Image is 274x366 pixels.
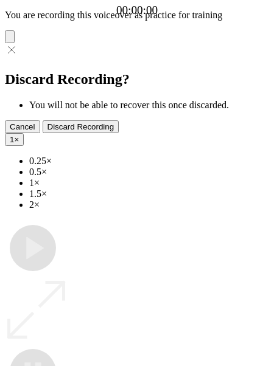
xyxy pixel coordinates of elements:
button: Discard Recording [43,120,119,133]
span: 1 [10,135,14,144]
h2: Discard Recording? [5,71,269,88]
p: You are recording this voiceover as practice for training [5,10,269,21]
li: You will not be able to recover this once discarded. [29,100,269,111]
li: 2× [29,199,269,210]
li: 1.5× [29,188,269,199]
li: 1× [29,178,269,188]
button: Cancel [5,120,40,133]
li: 0.25× [29,156,269,167]
li: 0.5× [29,167,269,178]
a: 00:00:00 [116,4,158,17]
button: 1× [5,133,24,146]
